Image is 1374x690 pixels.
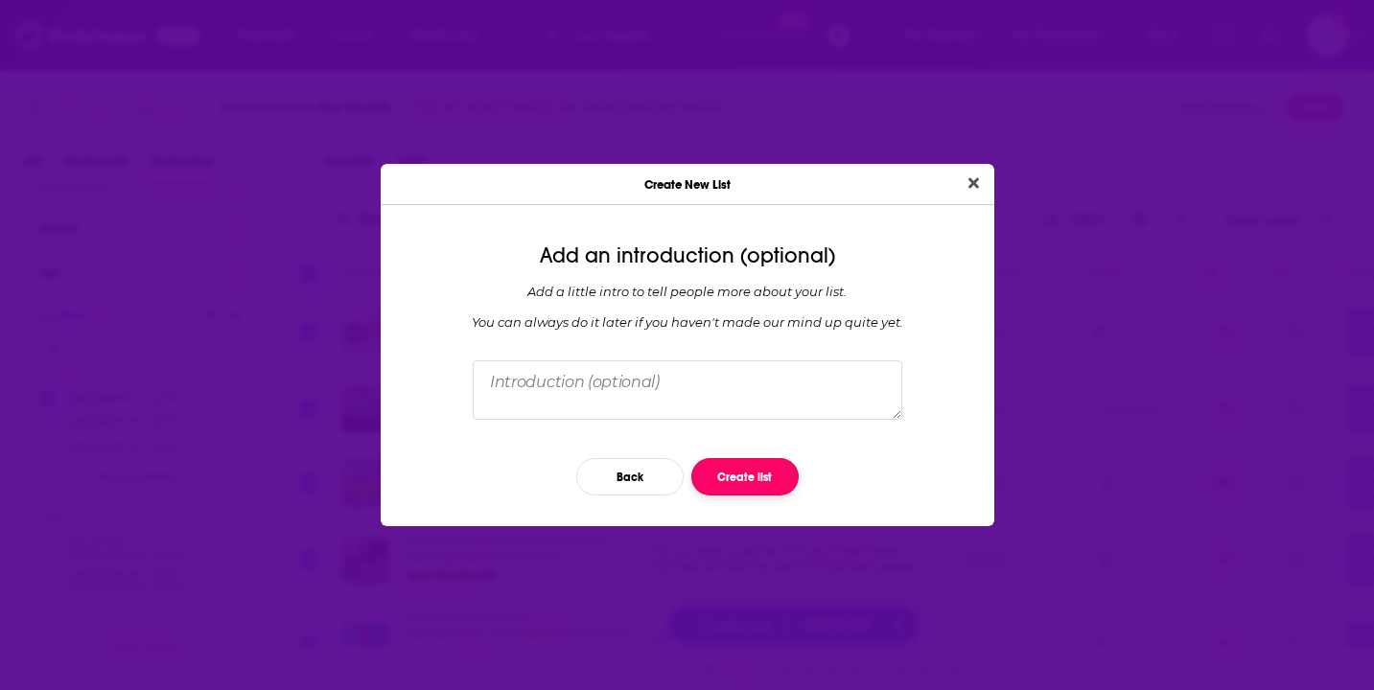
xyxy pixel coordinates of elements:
[381,164,994,205] div: Create New List
[396,243,979,268] div: Add an introduction (optional)
[691,458,799,495] button: Create list
[396,284,979,330] div: Add a little intro to tell people more about your list. You can always do it later if you haven '...
[961,172,987,195] button: Close
[576,458,684,495] button: Back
